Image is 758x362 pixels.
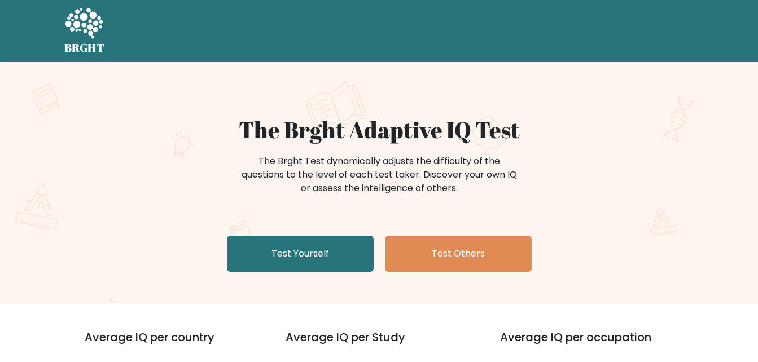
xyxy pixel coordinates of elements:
[85,330,245,357] h3: Average IQ per country
[64,41,105,55] h5: BRGHT
[286,330,473,357] h3: Average IQ per Study
[227,236,374,272] a: Test Yourself
[385,236,532,272] a: Test Others
[238,154,520,195] div: The Brght Test dynamically adjusts the difficulty of the questions to the level of each test take...
[500,330,687,357] h3: Average IQ per occupation
[104,116,655,143] h1: The Brght Adaptive IQ Test
[64,5,105,58] a: BRGHT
